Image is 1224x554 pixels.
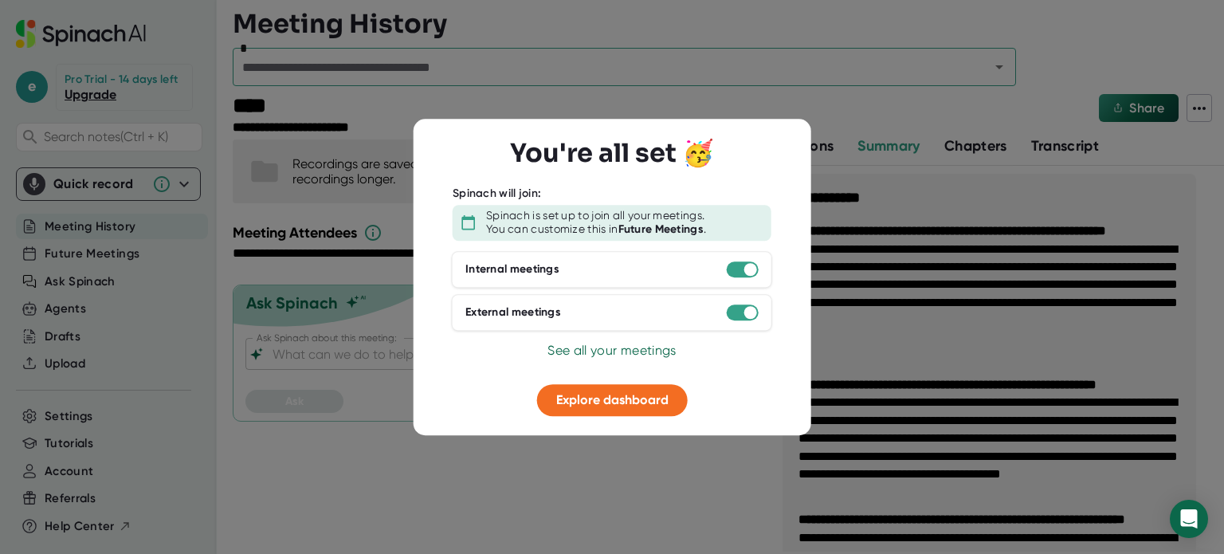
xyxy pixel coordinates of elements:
button: Explore dashboard [537,384,688,416]
b: Future Meetings [618,222,704,236]
h3: You're all set 🥳 [510,138,714,168]
div: You can customize this in . [486,222,706,237]
div: External meetings [465,305,561,320]
div: Spinach is set up to join all your meetings. [486,209,704,223]
div: Internal meetings [465,262,559,277]
div: Spinach will join: [453,187,541,201]
span: Explore dashboard [556,392,669,407]
div: Open Intercom Messenger [1170,500,1208,538]
span: See all your meetings [547,343,676,358]
button: See all your meetings [547,341,676,360]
